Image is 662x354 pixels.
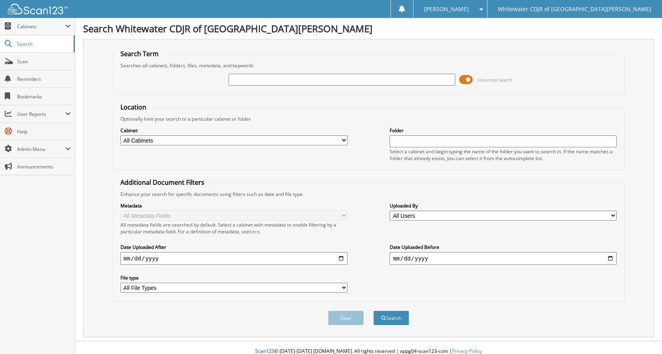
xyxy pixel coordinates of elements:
[390,252,617,265] input: end
[120,127,348,134] label: Cabinet
[83,22,654,35] h1: Search Whitewater CDJR of [GEOGRAPHIC_DATA][PERSON_NAME]
[17,76,71,82] span: Reminders
[17,58,71,65] span: Scan
[17,128,71,135] span: Help
[17,111,65,117] span: User Reports
[390,148,617,162] div: Select a cabinet and begin typing the name of the folder you want to search in. If the name match...
[373,311,409,325] button: Search
[17,163,71,170] span: Announcements
[17,23,65,30] span: Cabinets
[116,62,621,69] div: Searches all cabinets, folders, files, metadata, and keywords
[328,311,364,325] button: Clear
[116,103,150,111] legend: Location
[116,49,163,58] legend: Search Term
[116,191,621,198] div: Enhance your search for specific documents using filters such as date and file type.
[120,244,348,250] label: Date Uploaded After
[424,7,469,12] span: [PERSON_NAME]
[477,77,513,83] span: Advanced Search
[17,146,65,153] span: Admin Menu
[390,202,617,209] label: Uploaded By
[120,252,348,265] input: start
[116,178,208,187] legend: Additional Document Filters
[17,93,71,100] span: Bookmarks
[120,274,348,281] label: File type
[390,127,617,134] label: Folder
[120,221,348,235] div: All metadata fields are searched by default. Select a cabinet with metadata to enable filtering b...
[116,115,621,122] div: Optionally limit your search to a particular cabinet or folder
[498,7,651,12] span: Whitewater CDJR of [GEOGRAPHIC_DATA][PERSON_NAME]
[390,244,617,250] label: Date Uploaded Before
[249,228,260,235] a: here
[17,41,70,47] span: Search
[8,4,68,14] img: scan123-logo-white.svg
[120,202,348,209] label: Metadata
